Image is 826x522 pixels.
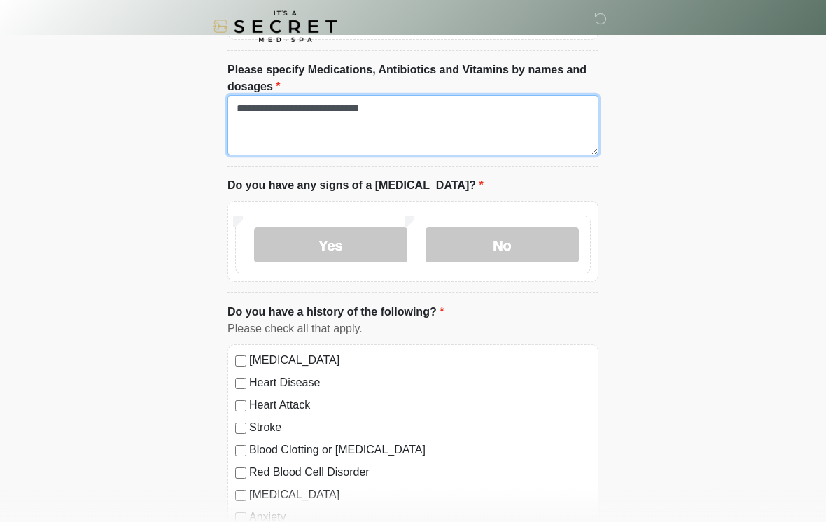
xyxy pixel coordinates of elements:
[235,467,246,479] input: Red Blood Cell Disorder
[235,490,246,501] input: [MEDICAL_DATA]
[227,62,598,95] label: Please specify Medications, Antibiotics and Vitamins by names and dosages
[235,400,246,411] input: Heart Attack
[249,352,591,369] label: [MEDICAL_DATA]
[235,378,246,389] input: Heart Disease
[235,445,246,456] input: Blood Clotting or [MEDICAL_DATA]
[249,397,591,414] label: Heart Attack
[227,320,598,337] div: Please check all that apply.
[235,355,246,367] input: [MEDICAL_DATA]
[227,177,484,194] label: Do you have any signs of a [MEDICAL_DATA]?
[213,10,337,42] img: It's A Secret Med Spa Logo
[254,227,407,262] label: Yes
[249,419,591,436] label: Stroke
[249,442,591,458] label: Blood Clotting or [MEDICAL_DATA]
[249,486,591,503] label: [MEDICAL_DATA]
[227,304,444,320] label: Do you have a history of the following?
[249,464,591,481] label: Red Blood Cell Disorder
[235,423,246,434] input: Stroke
[426,227,579,262] label: No
[249,374,591,391] label: Heart Disease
